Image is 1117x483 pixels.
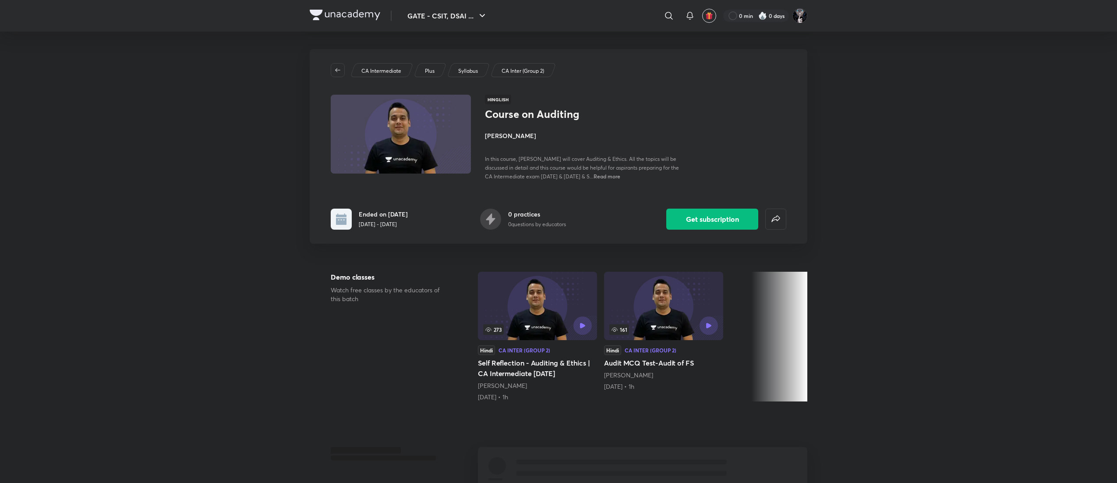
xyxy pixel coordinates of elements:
[361,67,401,75] p: CA Intermediate
[485,95,511,104] span: Hinglish
[478,272,597,401] a: Self Reflection - Auditing & Ethics | CA Intermediate May'25
[478,381,597,390] div: Ankit Oberoi
[758,11,767,20] img: streak
[310,10,380,22] a: Company Logo
[329,94,472,174] img: Thumbnail
[359,210,408,219] h6: Ended on [DATE]
[310,10,380,20] img: Company Logo
[604,358,723,368] h5: Audit MCQ Test-Audit of FS
[604,272,723,391] a: 161HindiCA Inter (Group 2)Audit MCQ Test-Audit of FS[PERSON_NAME][DATE] • 1h
[502,67,544,75] p: CA Inter (Group 2)
[666,209,758,230] button: Get subscription
[604,272,723,391] a: Audit MCQ Test-Audit of FS
[604,345,621,355] div: Hindi
[458,67,478,75] p: Syllabus
[478,393,597,401] div: 20th Jul • 1h
[485,131,681,140] h4: [PERSON_NAME]
[424,67,436,75] a: Plus
[604,371,653,379] a: [PERSON_NAME]
[478,358,597,379] h5: Self Reflection - Auditing & Ethics | CA Intermediate [DATE]
[594,173,620,180] span: Read more
[478,272,597,401] a: 273HindiCA Inter (Group 2)Self Reflection - Auditing & Ethics | CA Intermediate [DATE][PERSON_NAM...
[485,108,628,121] h1: Course on Auditing
[331,272,450,282] h5: Demo classes
[508,210,566,219] h6: 0 practices
[478,345,495,355] div: Hindi
[765,209,786,230] button: false
[604,371,723,380] div: Ankit Oberoi
[425,67,435,75] p: Plus
[498,348,550,353] div: CA Inter (Group 2)
[457,67,480,75] a: Syllabus
[485,156,679,180] span: In this course, [PERSON_NAME] will cover Auditing & Ethics. All the topics will be discussed in d...
[625,348,676,353] div: CA Inter (Group 2)
[609,324,629,335] span: 161
[483,324,504,335] span: 273
[331,286,450,303] p: Watch free classes by the educators of this batch
[359,220,408,228] p: [DATE] - [DATE]
[478,381,527,390] a: [PERSON_NAME]
[508,220,566,228] p: 0 questions by educators
[402,7,493,25] button: GATE - CSIT, DSAI ...
[360,67,403,75] a: CA Intermediate
[500,67,546,75] a: CA Inter (Group 2)
[604,382,723,391] div: 17th Aug • 1h
[702,9,716,23] button: avatar
[792,8,807,23] img: anirban dey
[705,12,713,20] img: avatar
